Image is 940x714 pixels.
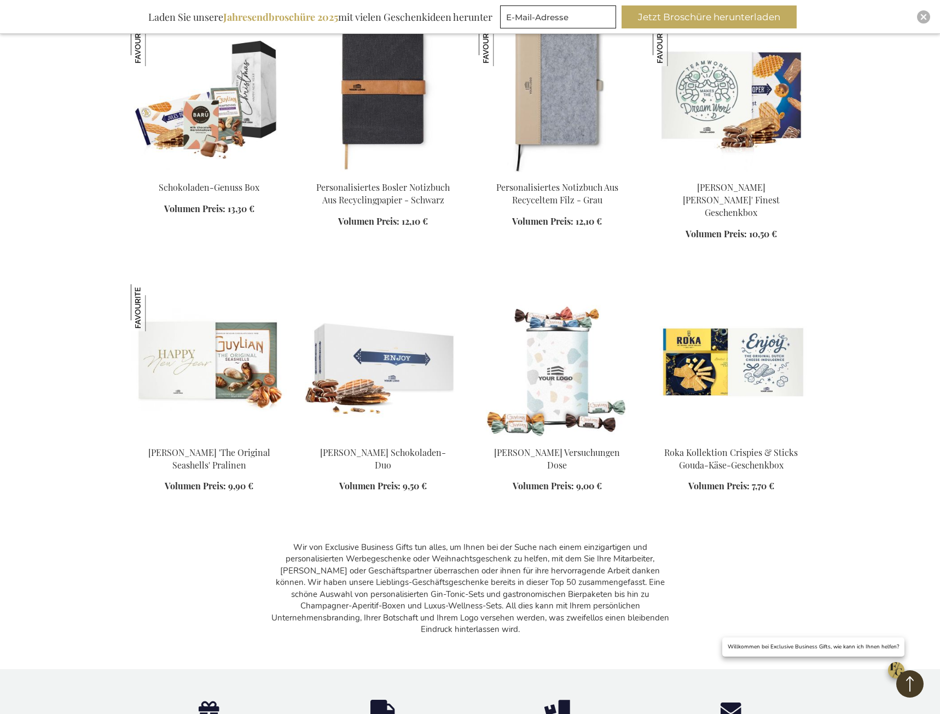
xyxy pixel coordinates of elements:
img: Personalisiertes Notizbuch Aus Recyceltem Filz - Grau [479,19,526,66]
img: Jules Destrooper Jules' Finest Geschenkbox [653,19,700,66]
span: 7,70 € [752,480,774,491]
a: Volumen Preis: 13,30 € [164,203,254,215]
a: [PERSON_NAME] Versuchungen Dose [494,447,620,471]
a: Personalised Recycled Felt Notebook - Grey Personalisiertes Notizbuch Aus Recyceltem Filz - Grau [479,168,635,178]
span: 9,00 € [576,480,602,491]
img: Guylian Versuchungen Dose [479,284,635,437]
a: [PERSON_NAME] [PERSON_NAME]' Finest Geschenkbox [683,182,780,218]
img: Schokoladen-Genuss Box [131,19,178,66]
button: Jetzt Broschüre herunterladen [622,5,797,28]
a: Jules Destrooper Jules' Finest Gift Box Jules Destrooper Jules' Finest Geschenkbox [653,168,809,178]
span: 12,10 € [402,215,428,227]
span: 13,30 € [228,203,254,214]
span: Volumen Preis: [512,215,573,227]
img: Personalised Recycled Felt Notebook - Grey [479,19,635,172]
img: Jules Destrooper Jules' Finest Gift Box [653,19,809,172]
img: Guylian 'The Original Seashells' Pralinen [131,284,178,331]
a: Volumen Preis: 12,10 € [338,215,428,228]
div: Close [917,10,930,24]
img: Guylian 'The Original Seashells' Pralines [131,284,287,437]
a: Personalisiertes Notizbuch Aus Recyceltem Filz - Grau [496,182,618,206]
a: Guylian Versuchungen Dose [479,433,635,443]
span: Volumen Preis: [339,480,401,491]
a: Personalisiertes Bosler Notizbuch Aus Recyclingpapier - Schwarz [316,182,450,206]
img: Personalised Bosler Recycled Paper Notebook - Black [305,19,461,172]
b: Jahresendbroschüre 2025 [223,10,338,24]
a: Guylian 'The Original Seashells' Pralines Guylian 'The Original Seashells' Pralinen [131,433,287,443]
span: Volumen Preis: [688,480,750,491]
span: Volumen Preis: [164,203,225,214]
a: [PERSON_NAME] 'The Original Seashells' Pralinen [148,447,270,471]
span: 12,10 € [576,215,602,227]
img: Schokoladen-Genuss Box [131,19,287,172]
a: Schokoladen-Genuss Box Schokoladen-Genuss Box [131,168,287,178]
a: Roka Collection Crispies & Sticks Gouda Cheese Gift Box [653,433,809,443]
a: [PERSON_NAME] Schokoladen-Duo [320,447,446,471]
img: Roka Collection Crispies & Sticks Gouda Cheese Gift Box [653,284,809,437]
a: Volumen Preis: 9,90 € [165,480,253,493]
a: Volumen Preis: 12,10 € [512,215,602,228]
a: Roka Kollektion Crispies & Sticks Gouda-Käse-Geschenkbox [664,447,798,471]
a: Volumen Preis: 10,50 € [686,228,777,241]
img: Close [920,14,927,20]
span: 9,50 € [403,480,427,491]
div: Wir von Exclusive Business Gifts tun alles, um Ihnen bei der Suche nach einem einzigartigen und p... [270,542,670,635]
a: Jules Destrooper Chocolate Duo [305,433,461,443]
a: Volumen Preis: 9,00 € [513,480,602,493]
img: Jules Destrooper Chocolate Duo [305,284,461,437]
span: Volumen Preis: [686,228,747,239]
a: Volumen Preis: 7,70 € [688,480,774,493]
span: Volumen Preis: [513,480,574,491]
a: Personalised Bosler Recycled Paper Notebook - Black [305,168,461,178]
span: Volumen Preis: [165,480,226,491]
form: marketing offers and promotions [500,5,619,32]
a: Volumen Preis: 9,50 € [339,480,427,493]
a: Schokoladen-Genuss Box [159,182,259,193]
span: Volumen Preis: [338,215,399,227]
span: 9,90 € [228,480,253,491]
div: Laden Sie unsere mit vielen Geschenkideen herunter [143,5,497,28]
span: 10,50 € [749,228,777,239]
input: E-Mail-Adresse [500,5,616,28]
